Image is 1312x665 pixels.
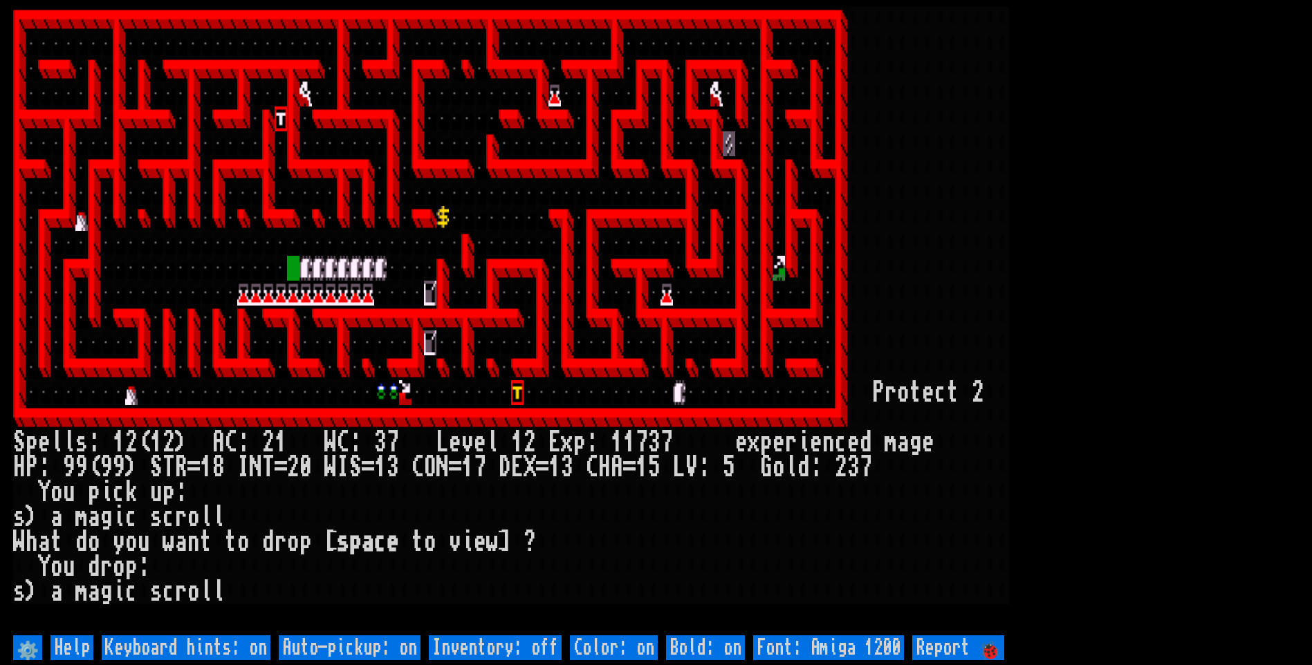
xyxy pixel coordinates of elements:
[374,530,387,554] div: c
[337,430,349,455] div: C
[187,530,200,554] div: n
[349,530,362,554] div: p
[75,455,88,480] div: 9
[150,579,163,604] div: s
[187,505,200,530] div: o
[773,455,785,480] div: o
[113,579,125,604] div: i
[150,430,163,455] div: 1
[26,530,38,554] div: h
[909,430,922,455] div: g
[636,430,648,455] div: 7
[279,635,421,660] input: Auto-pickup: on
[63,554,75,579] div: u
[449,455,461,480] div: =
[212,505,225,530] div: l
[200,530,212,554] div: t
[897,380,909,405] div: o
[113,554,125,579] div: o
[26,579,38,604] div: )
[175,530,187,554] div: a
[125,530,138,554] div: o
[524,455,536,480] div: X
[212,455,225,480] div: 8
[275,455,287,480] div: =
[38,430,50,455] div: e
[461,455,474,480] div: 1
[50,554,63,579] div: o
[673,455,685,480] div: L
[424,530,436,554] div: o
[225,430,237,455] div: C
[797,430,810,455] div: i
[947,380,959,405] div: t
[387,455,399,480] div: 3
[785,455,797,480] div: l
[250,455,262,480] div: N
[262,430,275,455] div: 2
[113,430,125,455] div: 1
[237,530,250,554] div: o
[13,635,42,660] input: ⚙️
[412,530,424,554] div: t
[885,380,897,405] div: r
[897,430,909,455] div: a
[835,430,847,455] div: c
[666,635,745,660] input: Bold: on
[175,480,187,505] div: :
[511,455,524,480] div: E
[237,455,250,480] div: I
[349,430,362,455] div: :
[100,579,113,604] div: g
[561,430,573,455] div: x
[461,430,474,455] div: v
[13,455,26,480] div: H
[150,455,163,480] div: S
[125,455,138,480] div: )
[275,530,287,554] div: r
[474,530,486,554] div: e
[723,455,735,480] div: 5
[586,430,598,455] div: :
[138,430,150,455] div: (
[598,455,611,480] div: H
[636,455,648,480] div: 1
[88,430,100,455] div: :
[760,430,773,455] div: p
[486,530,499,554] div: w
[698,455,710,480] div: :
[100,480,113,505] div: i
[735,430,748,455] div: e
[797,455,810,480] div: d
[138,554,150,579] div: :
[499,530,511,554] div: ]
[835,455,847,480] div: 2
[474,430,486,455] div: e
[212,430,225,455] div: A
[511,430,524,455] div: 1
[387,430,399,455] div: 7
[324,530,337,554] div: [
[88,554,100,579] div: d
[163,530,175,554] div: w
[200,455,212,480] div: 1
[262,530,275,554] div: d
[175,579,187,604] div: r
[912,635,1004,660] input: Report 🐞
[75,530,88,554] div: d
[200,505,212,530] div: l
[810,430,822,455] div: e
[50,530,63,554] div: t
[125,579,138,604] div: c
[50,430,63,455] div: l
[100,505,113,530] div: g
[324,455,337,480] div: W
[909,380,922,405] div: t
[586,455,598,480] div: C
[760,455,773,480] div: G
[412,455,424,480] div: C
[461,530,474,554] div: i
[225,530,237,554] div: t
[429,635,562,660] input: Inventory: off
[88,480,100,505] div: p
